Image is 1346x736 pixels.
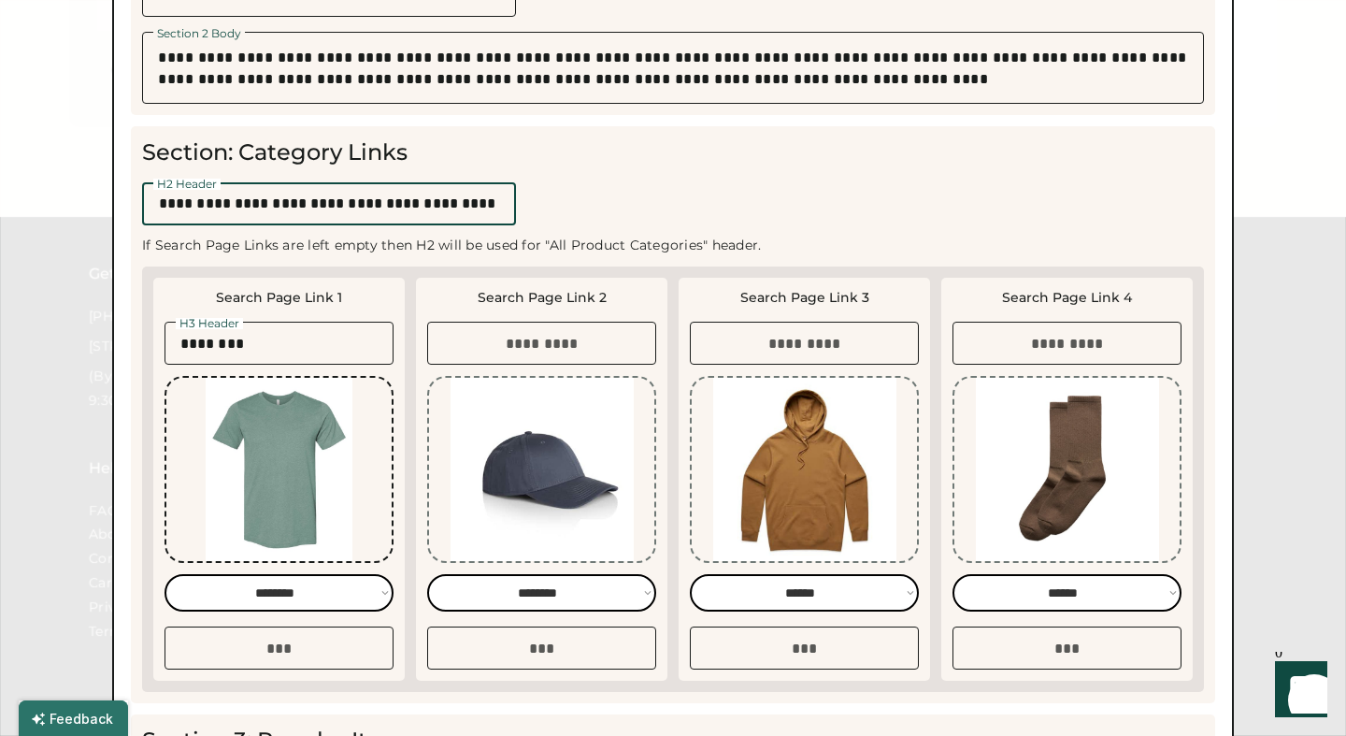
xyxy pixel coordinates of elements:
div: Search Page Link 3 [740,289,869,308]
div: H3 Header [176,318,243,329]
div: Section 2 Body [153,28,245,39]
div: Search Page Link 4 [1002,289,1132,308]
iframe: Front Chat [1257,652,1338,732]
div: H2 Header [153,179,221,190]
div: If Search Page Links are left empty then H2 will be used for "All Product Categories" header. [142,237,761,255]
div: Search Page Link 1 [216,289,342,308]
div: Search Page Link 2 [478,289,607,308]
div: Section: Category Links [142,137,408,167]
